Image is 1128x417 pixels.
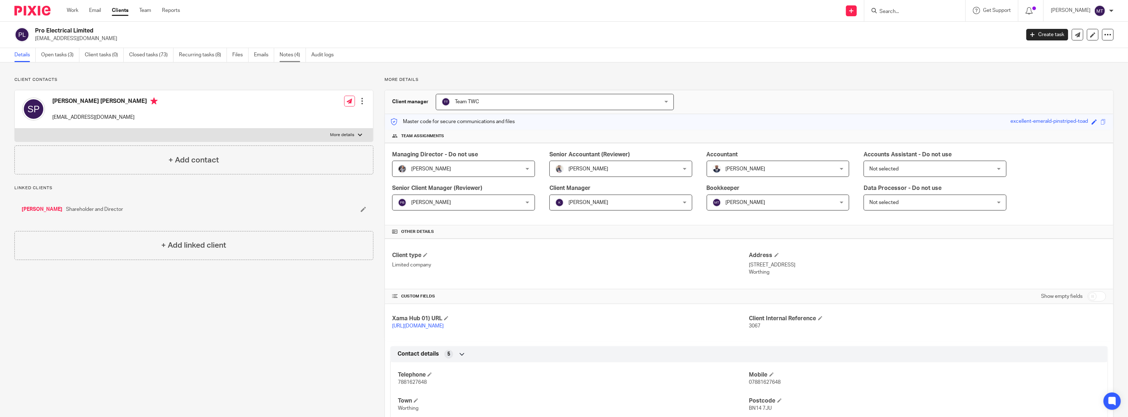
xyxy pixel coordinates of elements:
a: Notes (4) [280,48,306,62]
i: Primary [150,97,158,105]
input: Search [879,9,944,15]
h4: Address [749,252,1106,259]
img: Pixie [14,6,51,16]
span: 5 [447,351,450,358]
span: [PERSON_NAME] [569,200,608,205]
h3: Client manager [392,98,429,105]
a: Closed tasks (73) [129,48,174,62]
img: svg%3E [398,198,407,207]
h4: Client Internal Reference [749,315,1106,322]
a: Team [139,7,151,14]
p: Client contacts [14,77,373,83]
p: Master code for secure communications and files [390,118,515,125]
h4: [PERSON_NAME] [PERSON_NAME] [52,97,158,107]
span: Accountant [707,152,738,157]
div: excellent-emerald-pinstriped-toad [1010,118,1088,126]
span: Not selected [869,200,899,205]
span: Other details [401,229,434,235]
a: Details [14,48,36,62]
img: svg%3E [555,198,564,207]
p: [PERSON_NAME] [1051,7,1090,14]
img: Pixie%2002.jpg [555,165,564,173]
a: Open tasks (3) [41,48,79,62]
h4: Client type [392,252,749,259]
a: [PERSON_NAME] [22,206,62,213]
span: Worthing [398,406,418,411]
span: Get Support [983,8,1011,13]
p: [EMAIL_ADDRESS][DOMAIN_NAME] [52,114,158,121]
span: [PERSON_NAME] [726,200,765,205]
a: Reports [162,7,180,14]
h4: Town [398,397,749,405]
a: Create task [1026,29,1068,40]
h4: + Add contact [168,155,219,166]
img: svg%3E [14,27,30,42]
span: Not selected [869,166,899,171]
span: BN14 7JU [749,406,772,411]
span: Data Processor - Do not use [864,185,942,191]
p: [STREET_ADDRESS] [749,261,1106,269]
span: Senior Client Manager (Reviewer) [392,185,482,191]
p: More details [330,132,354,138]
span: 07881627648 [749,380,781,385]
span: Senior Accountant (Reviewer) [549,152,630,157]
img: -%20%20-%20studio@ingrained.co.uk%20for%20%20-20220223%20at%20101413%20-%201W1A2026.jpg [398,165,407,173]
label: Show empty fields [1041,293,1083,300]
span: Team assignments [401,133,444,139]
a: Recurring tasks (8) [179,48,227,62]
span: Team TWC [455,99,479,104]
span: 7881627648 [398,380,427,385]
h4: Postcode [749,397,1100,405]
span: [PERSON_NAME] [411,200,451,205]
span: Client Manager [549,185,591,191]
span: [PERSON_NAME] [726,166,765,171]
span: Shareholder and Director [66,206,123,213]
a: Email [89,7,101,14]
p: Limited company [392,261,749,269]
a: [URL][DOMAIN_NAME] [392,323,444,329]
img: svg%3E [442,97,450,106]
p: More details [385,77,1114,83]
h4: Telephone [398,371,749,379]
span: 3067 [749,323,761,329]
h4: CUSTOM FIELDS [392,294,749,299]
a: Client tasks (0) [85,48,124,62]
a: Clients [112,7,128,14]
h2: Pro Electrical Limited [35,27,819,35]
span: Managing Director - Do not use [392,152,478,157]
p: Worthing [749,269,1106,276]
h4: + Add linked client [161,240,226,251]
a: Files [232,48,249,62]
img: svg%3E [22,97,45,121]
h4: Xama Hub 01) URL [392,315,749,322]
a: Audit logs [311,48,339,62]
img: WhatsApp%20Image%202022-05-18%20at%206.27.04%20PM.jpeg [712,165,721,173]
h4: Mobile [749,371,1100,379]
p: [EMAIL_ADDRESS][DOMAIN_NAME] [35,35,1015,42]
img: svg%3E [1094,5,1106,17]
span: [PERSON_NAME] [569,166,608,171]
span: Bookkeeper [707,185,740,191]
span: [PERSON_NAME] [411,166,451,171]
a: Work [67,7,78,14]
img: svg%3E [712,198,721,207]
a: Emails [254,48,274,62]
p: Linked clients [14,185,373,191]
span: Contact details [398,350,439,358]
span: Accounts Assistant - Do not use [864,152,952,157]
